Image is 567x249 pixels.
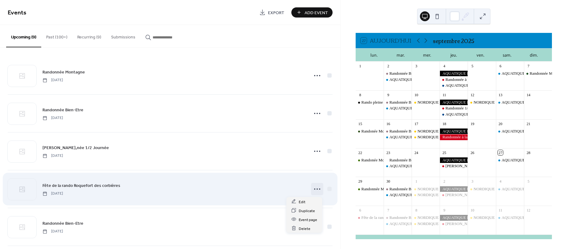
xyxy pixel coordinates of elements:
div: 30 [386,179,391,184]
div: Randonée Montagne [361,128,395,134]
button: Past (100+) [41,25,72,47]
div: 8 [357,92,363,97]
div: AQUATIQUE LONGE COTE PAGAIE [496,71,524,76]
div: NORDIQUE [417,215,439,220]
div: Randonnée à la journée [445,77,484,82]
span: Export [268,10,284,16]
span: [DATE] [42,115,63,121]
div: Randonnée Bien-Etre [389,215,425,220]
div: AQUATIQUE LONGE COTE PAGAIE [501,128,567,134]
button: Recurring (9) [72,25,106,47]
div: jeu. [441,49,467,61]
div: [PERSON_NAME],née 1/2 Journée [445,192,504,198]
div: Randonnée Bien-Etre [389,128,425,134]
div: AQUATIQUE LONGE COTE PAGAIE [496,100,524,105]
div: AQUATIQUE LONGE COTE [440,157,468,163]
div: AQUATIQUE LONGE COTE [389,221,439,227]
button: Upcoming (9) [6,25,41,47]
div: 24 [414,150,419,155]
div: Randonnée Bien-Etre [384,157,412,163]
button: Submissions [106,25,140,47]
div: 10 [470,208,475,213]
span: Fête de la rando Roquefort des corbières [42,183,120,189]
div: Randonnée 1/2 journée [440,105,468,111]
div: AQUATIQUE LONGE COTE [445,83,495,88]
div: AQUATIQUE LONGE COTE [440,71,468,76]
div: Fête de la rando Roquefort des corbières [361,215,427,220]
a: Randonnée Bien-Etre [42,220,83,227]
div: 2 [386,63,391,69]
div: NORDIQUE [417,221,439,227]
div: 25 [442,150,447,155]
div: AQUATIQUE LONGE COTE [440,128,468,134]
div: 21 [526,121,531,126]
div: AQUATIQUE LONGE COTE PAGAIE [501,71,567,76]
div: 22 [357,150,363,155]
div: Randonnée à la journée [440,77,468,82]
span: Delete [299,225,310,232]
div: Randonée Montagne [356,157,384,163]
div: 16 [386,121,391,126]
div: 11 [498,208,503,213]
div: 1 [414,179,419,184]
div: Randonnée à la Journée [440,134,468,140]
div: NORDIQUE [412,100,440,105]
div: Randonnée Bien-Etre [389,157,425,163]
span: [DATE] [42,153,63,159]
div: 9 [442,208,447,213]
div: NORDIQUE [473,100,495,105]
div: AQUATIQUE LONGE COTE PAGAIE [501,186,567,192]
div: 28 [526,150,531,155]
div: NORDIQUE [417,134,439,140]
div: AQUATIQUE LONGE COTE [440,112,468,117]
div: NORDIQUE [468,215,496,220]
div: septembre 2025 [433,37,474,45]
div: NORDIQUE [473,215,495,220]
div: 5 [526,179,531,184]
div: 12 [526,208,531,213]
div: AQUATIQUE LONGE COTE [389,134,439,140]
div: Rando,née 1/2 Journée [440,221,468,227]
div: [PERSON_NAME],née 1/2 Journée [445,221,504,227]
div: NORDIQUE [468,100,496,105]
div: 7 [526,63,531,69]
button: Add Event [291,7,333,18]
div: 2 [442,179,447,184]
div: Randonnée Montagne [524,71,552,76]
div: 13 [498,92,503,97]
div: Randonée Montagne [361,157,395,163]
div: NORDIQUE [412,215,440,220]
div: AQUATIQUE LONGE COTE PAGAIE [496,215,524,220]
div: Rando pleine lune [356,100,384,105]
div: AQUATIQUE LONGE COTE [384,221,412,227]
div: Randonnée Bien-Etre [389,71,425,76]
span: Event page [299,216,317,223]
div: Randonnée Bien-Etre [384,186,412,192]
div: 10 [414,92,419,97]
div: AQUATIQUE LONGE COTE [384,77,412,82]
div: NORDIQUE [412,192,440,198]
div: NORDIQUE [412,221,440,227]
div: 18 [442,121,447,126]
div: AQUATIQUE LONGE COTE [445,112,495,117]
div: 26 [470,150,475,155]
div: 14 [526,92,531,97]
div: [PERSON_NAME],née 1/2 Journée [445,163,504,169]
div: 6 [498,63,503,69]
div: lun. [361,49,387,61]
div: NORDIQUE [412,186,440,192]
div: Randonnée 1/2 journée [445,105,483,111]
div: 7 [386,208,391,213]
div: Randonnée Bien-Etre [389,186,425,192]
div: NORDIQUE [468,186,496,192]
div: AQUATIQUE LONGE COTE PAGAIE [501,100,567,105]
div: NORDIQUE [417,186,439,192]
a: Randonnée Montagne [42,69,85,76]
a: Randonnée Bien-Etre [42,106,83,113]
div: Randonnée Montagne [530,71,565,76]
a: Export [255,7,289,18]
div: Randonée Montagne [356,128,384,134]
div: 4 [442,63,447,69]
